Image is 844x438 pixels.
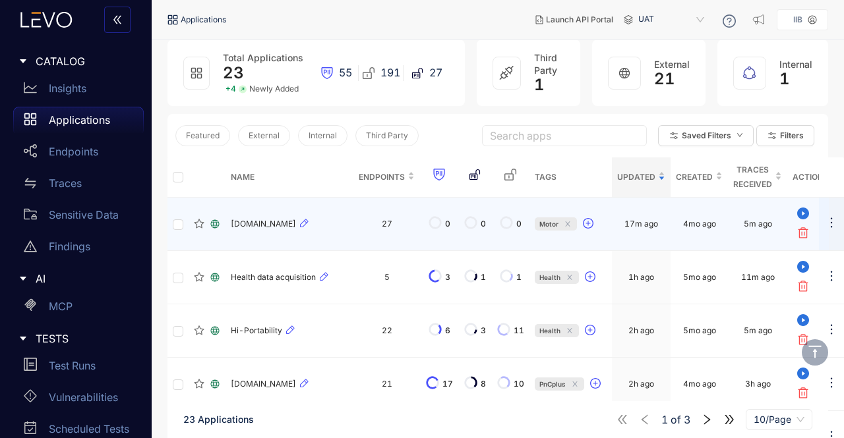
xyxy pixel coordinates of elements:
button: play-circle [793,203,814,224]
span: 1 [481,273,486,282]
span: 55 [339,67,352,78]
span: 6 [445,326,450,335]
span: TESTS [36,333,133,344]
p: Vulnerabilities [49,391,118,403]
span: Health [539,271,560,284]
span: star [194,379,204,389]
span: play-circle [793,261,813,273]
th: Endpoints [353,157,420,198]
a: Endpoints [13,138,144,170]
span: PnCplus [539,377,566,391]
span: Hi-Portability [231,326,282,335]
div: 11m ago [741,273,775,282]
span: ellipsis [825,376,838,391]
span: play-circle [793,314,813,326]
span: Third Party [366,131,408,140]
button: plus-circle [582,213,599,234]
th: Name [226,157,353,198]
p: Sensitive Data [49,209,119,221]
td: 22 [353,304,420,358]
div: 17m ago [624,219,658,229]
p: IIB [793,15,802,24]
span: 3 [445,273,450,282]
button: ellipsis [824,267,839,288]
span: Health data acquisition [231,273,316,282]
span: Internal [779,59,812,70]
span: caret-right [18,57,28,66]
p: Insights [49,82,86,94]
th: Traces Received [728,157,787,198]
button: ellipsis [824,373,839,395]
button: double-left [104,7,131,33]
a: Insights [13,75,144,107]
th: Created [671,157,728,198]
td: 21 [353,358,420,411]
span: Featured [186,131,220,140]
a: Traces [13,170,144,202]
th: Tags [529,157,612,198]
span: 23 [223,63,244,82]
p: Findings [49,240,90,252]
span: vertical-align-top [807,344,823,360]
span: ellipsis [825,323,838,338]
div: 2h ago [628,326,654,335]
span: UAT [638,9,707,30]
p: Endpoints [49,146,98,157]
span: External [249,131,280,140]
span: 3 [684,414,690,425]
span: 1 [779,70,790,88]
span: right [701,414,713,425]
div: 1h ago [628,273,654,282]
span: 1 [661,414,668,425]
span: Health [539,324,560,337]
div: AI [8,265,144,292]
span: 23 Applications [183,414,254,425]
span: Motor [539,217,558,231]
p: MCP [49,300,73,312]
span: Traces Received [733,163,772,192]
button: ellipsis [824,320,839,341]
span: Newly Added [249,84,299,94]
span: Total Applications [223,52,303,63]
span: 10 [514,379,524,389]
div: 2h ago [628,379,654,389]
p: Traces [49,177,82,189]
button: External [238,125,290,146]
span: caret-right [18,274,28,283]
span: caret-right [18,334,28,343]
span: 0 [481,219,486,229]
div: 5mo ago [683,326,716,335]
button: Featured [175,125,230,146]
span: Created [676,170,713,184]
div: CATALOG [8,47,144,75]
p: Test Runs [49,360,96,371]
div: TESTS [8,325,144,352]
div: 4mo ago [683,219,716,229]
span: star [194,219,204,229]
span: 0 [516,219,522,229]
span: close [570,381,580,387]
div: 5mo ago [683,273,716,282]
a: Applications [13,107,144,138]
span: plus-circle [583,218,593,230]
span: Endpoints [359,170,405,184]
span: 10/Page [754,410,804,429]
button: Saved Filtersdown [658,125,754,146]
button: Third Party [355,125,419,146]
button: plus-circle [584,267,601,288]
button: play-circle [793,256,814,277]
td: 5 [353,251,420,304]
a: MCP [13,293,144,325]
span: CATALOG [36,55,133,67]
span: 1 [534,76,545,94]
span: Saved Filters [682,131,731,140]
span: close [563,221,572,227]
span: AI [36,273,133,285]
span: double-left [112,14,123,26]
p: Applications [49,114,110,126]
td: 27 [353,198,420,251]
div: 5m ago [744,326,772,335]
span: close [565,327,574,334]
a: Sensitive Data [13,202,144,233]
button: Filters [756,125,814,146]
